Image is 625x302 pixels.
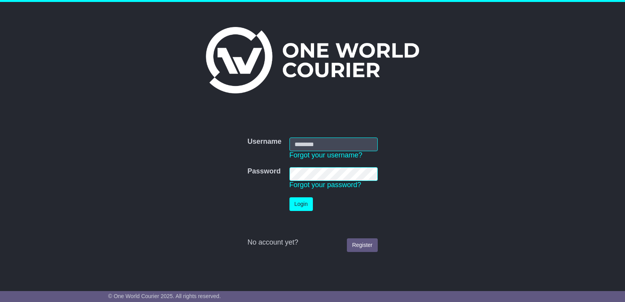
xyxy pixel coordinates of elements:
[247,167,280,176] label: Password
[247,238,377,247] div: No account yet?
[247,138,281,146] label: Username
[289,181,361,189] a: Forgot your password?
[108,293,221,299] span: © One World Courier 2025. All rights reserved.
[206,27,419,93] img: One World
[289,197,313,211] button: Login
[347,238,377,252] a: Register
[289,151,362,159] a: Forgot your username?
